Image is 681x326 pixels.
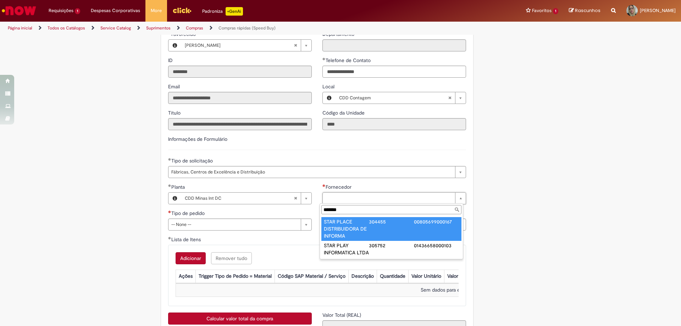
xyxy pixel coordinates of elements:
ul: Fornecedor [320,216,463,259]
div: 00805699000167 [414,218,459,225]
div: 01436658000103 [414,242,459,249]
div: STAR PLAY INFORMATICA LTDA [324,242,369,256]
div: STAR PLACE DISTRIBUIDORA DE INFORMA [324,218,369,239]
div: 305752 [369,242,414,249]
div: 304455 [369,218,414,225]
